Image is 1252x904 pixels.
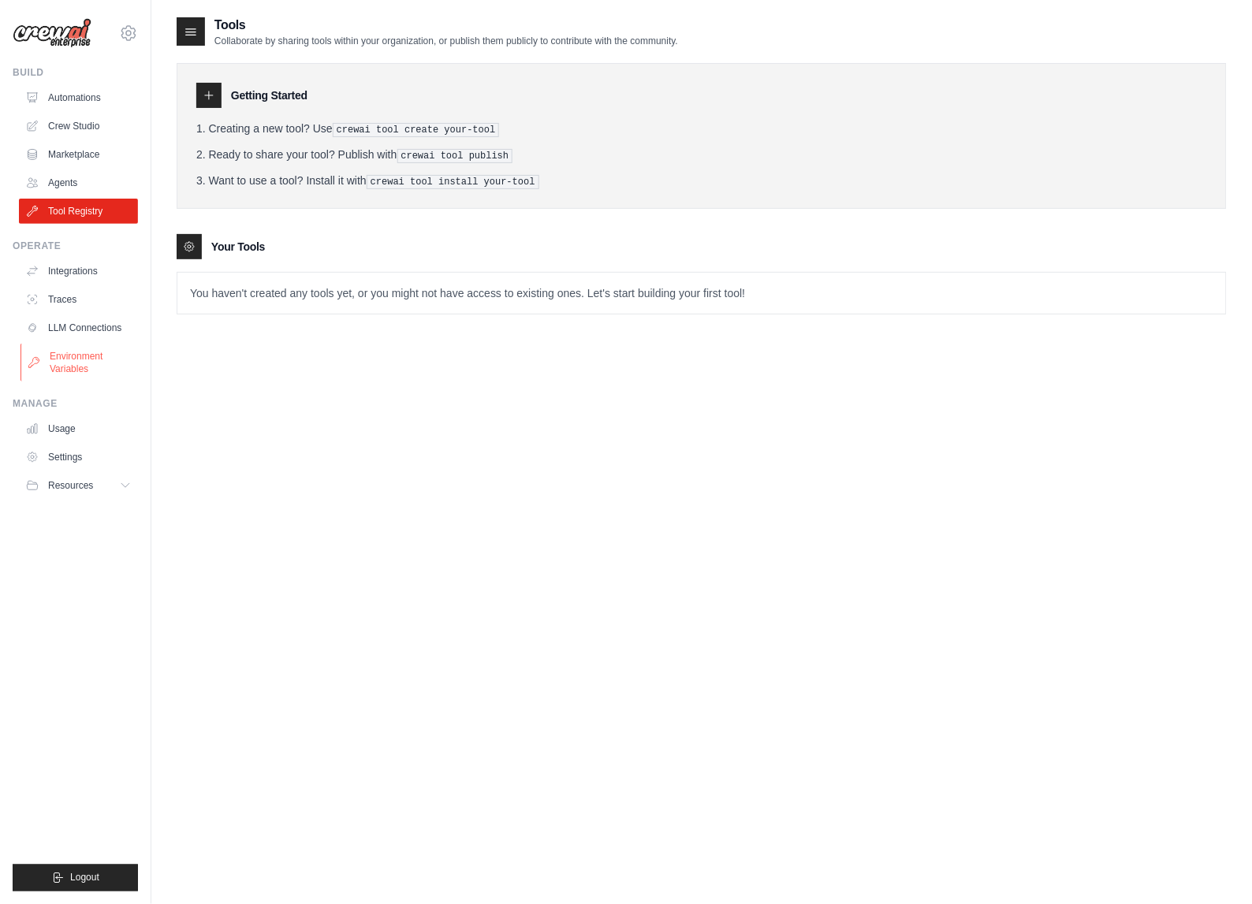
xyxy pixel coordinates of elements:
[48,479,93,492] span: Resources
[196,121,1207,137] li: Creating a new tool? Use
[13,240,138,252] div: Operate
[367,175,539,189] pre: crewai tool install your-tool
[19,259,138,284] a: Integrations
[19,113,138,139] a: Crew Studio
[19,199,138,224] a: Tool Registry
[231,87,307,103] h3: Getting Started
[333,123,500,137] pre: crewai tool create your-tool
[19,85,138,110] a: Automations
[19,287,138,312] a: Traces
[214,35,678,47] p: Collaborate by sharing tools within your organization, or publish them publicly to contribute wit...
[13,66,138,79] div: Build
[19,315,138,340] a: LLM Connections
[397,149,513,163] pre: crewai tool publish
[19,142,138,167] a: Marketplace
[13,397,138,410] div: Manage
[196,173,1207,189] li: Want to use a tool? Install it with
[20,344,140,381] a: Environment Variables
[13,18,91,48] img: Logo
[13,865,138,891] button: Logout
[19,445,138,470] a: Settings
[19,170,138,195] a: Agents
[19,416,138,441] a: Usage
[196,147,1207,163] li: Ready to share your tool? Publish with
[177,273,1226,314] p: You haven't created any tools yet, or you might not have access to existing ones. Let's start bui...
[211,239,265,255] h3: Your Tools
[19,473,138,498] button: Resources
[214,16,678,35] h2: Tools
[70,872,99,884] span: Logout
